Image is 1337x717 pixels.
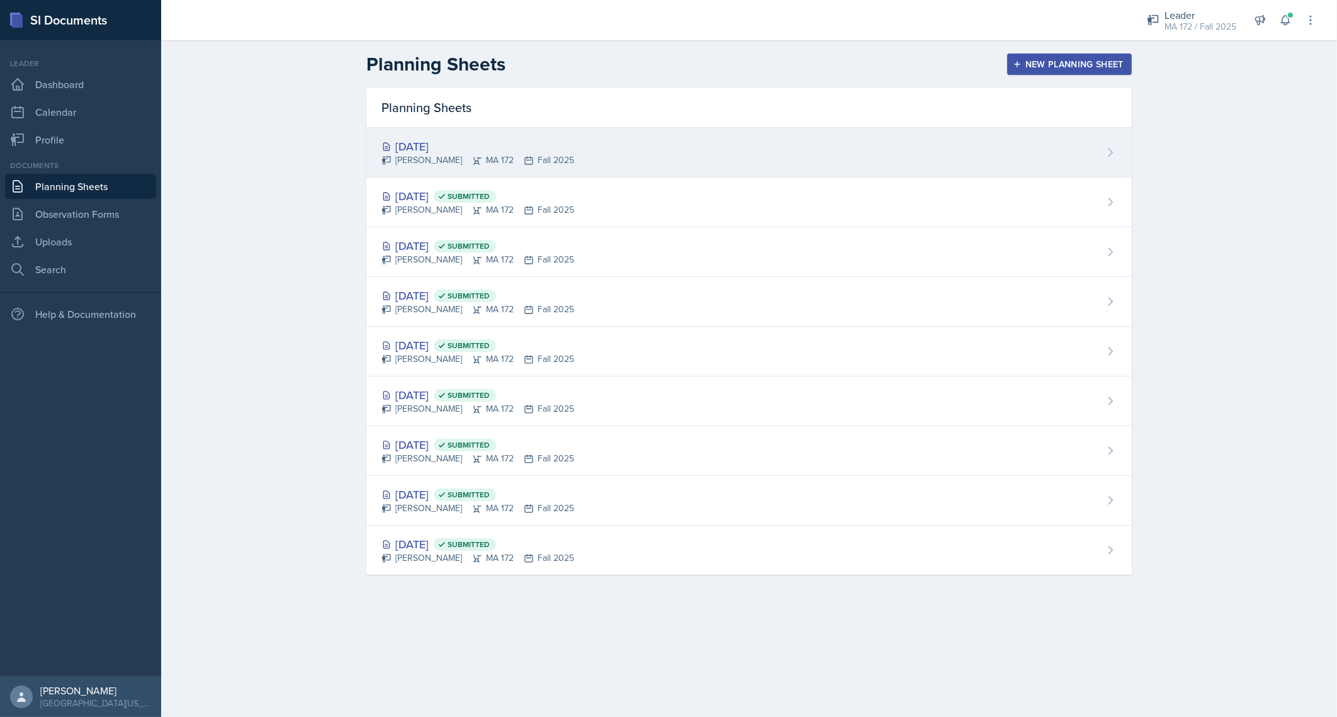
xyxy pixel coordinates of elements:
[5,302,156,327] div: Help & Documentation
[448,291,490,301] span: Submitted
[448,390,490,400] span: Submitted
[381,436,574,453] div: [DATE]
[366,327,1132,376] a: [DATE] Submitted [PERSON_NAME]MA 172Fall 2025
[5,160,156,171] div: Documents
[5,99,156,125] a: Calendar
[381,551,574,565] div: [PERSON_NAME] MA 172 Fall 2025
[5,229,156,254] a: Uploads
[448,241,490,251] span: Submitted
[381,188,574,205] div: [DATE]
[366,476,1132,526] a: [DATE] Submitted [PERSON_NAME]MA 172Fall 2025
[1165,8,1236,23] div: Leader
[5,174,156,199] a: Planning Sheets
[366,426,1132,476] a: [DATE] Submitted [PERSON_NAME]MA 172Fall 2025
[366,526,1132,575] a: [DATE] Submitted [PERSON_NAME]MA 172Fall 2025
[381,452,574,465] div: [PERSON_NAME] MA 172 Fall 2025
[381,138,574,155] div: [DATE]
[448,440,490,450] span: Submitted
[366,227,1132,277] a: [DATE] Submitted [PERSON_NAME]MA 172Fall 2025
[366,128,1132,178] a: [DATE] [PERSON_NAME]MA 172Fall 2025
[381,387,574,404] div: [DATE]
[40,697,151,709] div: [GEOGRAPHIC_DATA][US_STATE] in [GEOGRAPHIC_DATA]
[381,203,574,217] div: [PERSON_NAME] MA 172 Fall 2025
[366,88,1132,128] div: Planning Sheets
[381,287,574,304] div: [DATE]
[381,253,574,266] div: [PERSON_NAME] MA 172 Fall 2025
[5,257,156,282] a: Search
[5,72,156,97] a: Dashboard
[381,486,574,503] div: [DATE]
[448,191,490,201] span: Submitted
[1165,20,1236,33] div: MA 172 / Fall 2025
[5,127,156,152] a: Profile
[381,303,574,316] div: [PERSON_NAME] MA 172 Fall 2025
[381,337,574,354] div: [DATE]
[381,237,574,254] div: [DATE]
[366,376,1132,426] a: [DATE] Submitted [PERSON_NAME]MA 172Fall 2025
[1007,54,1132,75] button: New Planning Sheet
[366,277,1132,327] a: [DATE] Submitted [PERSON_NAME]MA 172Fall 2025
[40,684,151,697] div: [PERSON_NAME]
[381,402,574,415] div: [PERSON_NAME] MA 172 Fall 2025
[381,353,574,366] div: [PERSON_NAME] MA 172 Fall 2025
[448,490,490,500] span: Submitted
[381,536,574,553] div: [DATE]
[366,53,505,76] h2: Planning Sheets
[381,502,574,515] div: [PERSON_NAME] MA 172 Fall 2025
[448,341,490,351] span: Submitted
[448,539,490,550] span: Submitted
[381,154,574,167] div: [PERSON_NAME] MA 172 Fall 2025
[1015,59,1124,69] div: New Planning Sheet
[5,58,156,69] div: Leader
[5,201,156,227] a: Observation Forms
[366,178,1132,227] a: [DATE] Submitted [PERSON_NAME]MA 172Fall 2025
